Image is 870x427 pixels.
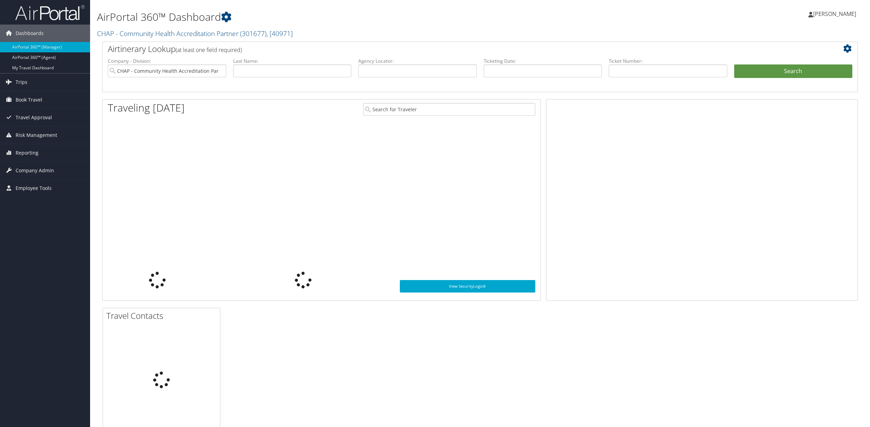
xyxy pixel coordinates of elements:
span: (at least one field required) [176,46,242,54]
h1: Traveling [DATE] [108,101,185,115]
span: ( 301677 ) [240,29,266,38]
input: Search for Traveler [363,103,535,116]
h1: AirPortal 360™ Dashboard [97,10,608,24]
span: Employee Tools [16,180,52,197]
a: [PERSON_NAME] [808,3,863,24]
button: Search [734,64,853,78]
span: Reporting [16,144,38,162]
label: Ticketing Date: [484,58,602,64]
label: Company - Division: [108,58,226,64]
a: View SecurityLogic® [400,280,535,293]
span: , [ 40971 ] [266,29,293,38]
label: Agency Locator: [358,58,477,64]
h2: Travel Contacts [106,310,220,322]
label: Last Name: [233,58,352,64]
span: Travel Approval [16,109,52,126]
a: CHAP - Community Health Accreditation Partner [97,29,293,38]
span: Book Travel [16,91,42,108]
span: Trips [16,73,27,91]
span: [PERSON_NAME] [813,10,856,18]
img: airportal-logo.png [15,5,85,21]
span: Risk Management [16,127,57,144]
h2: Airtinerary Lookup [108,43,789,55]
span: Dashboards [16,25,44,42]
span: Company Admin [16,162,54,179]
label: Ticket Number: [609,58,727,64]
